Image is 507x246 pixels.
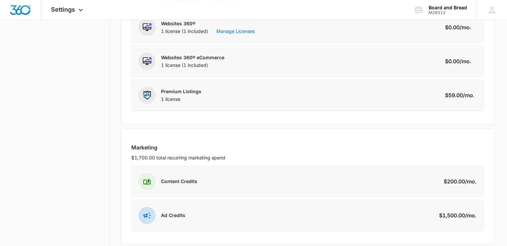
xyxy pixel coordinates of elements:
[429,5,467,10] div: account name
[429,10,467,15] div: account id
[161,178,197,185] p: Content Credits
[51,6,75,13] span: Settings
[463,91,474,99] span: /mo.
[465,211,476,219] span: /mo.
[161,96,201,103] div: 1 license
[161,20,255,27] p: Websites 360®
[465,177,476,185] span: /mo.
[161,28,255,35] div: 1 license (1 included)
[131,143,483,151] h3: Marketing
[460,57,471,65] span: /mo.
[445,57,476,65] div: $0.00
[161,88,201,95] p: Premium Listings
[161,54,224,61] p: Websites 360® eCommerce
[445,23,476,31] div: $0.00
[161,62,224,69] div: 1 license (1 included)
[161,212,185,219] p: Ad Credits
[445,91,476,99] div: $59.00
[131,154,483,161] p: $1,700.00 total recurring marketing spend
[460,23,471,31] span: /mo.
[439,211,476,219] div: $1,500.00
[216,28,255,35] a: Manage Licenses
[444,177,476,185] div: $200.00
